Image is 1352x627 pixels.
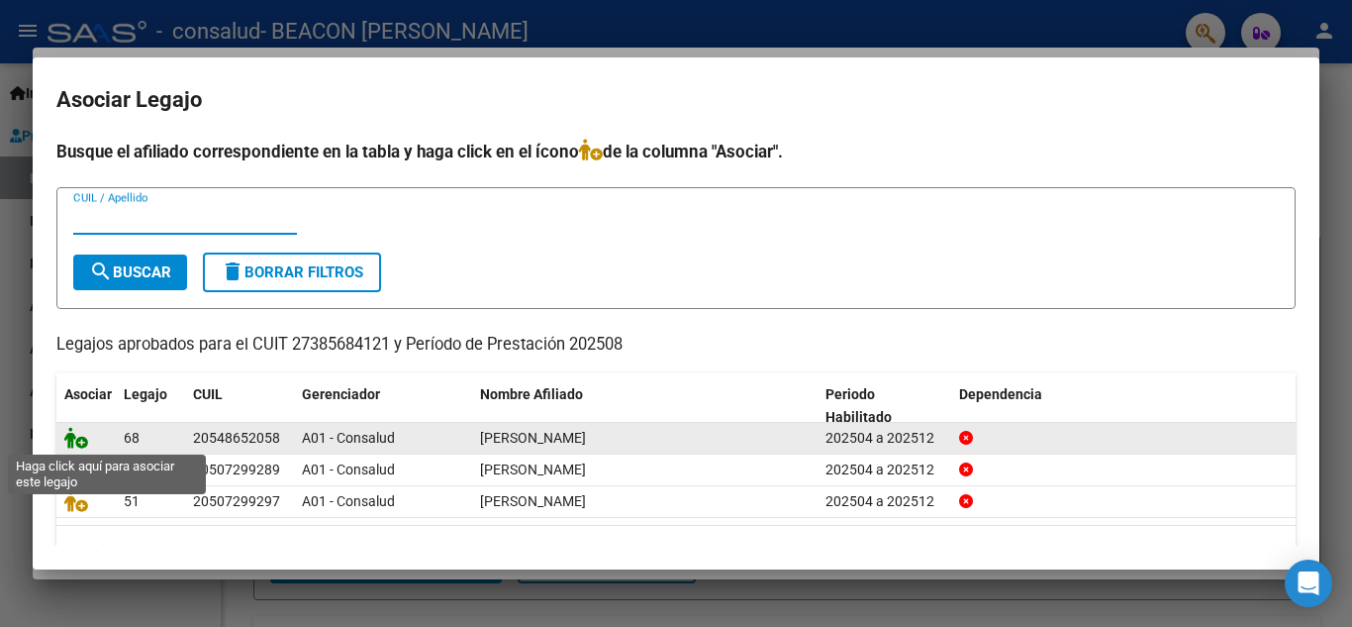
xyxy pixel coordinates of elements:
[89,260,113,283] mat-icon: search
[302,430,395,446] span: A01 - Consalud
[56,81,1296,119] h2: Asociar Legajo
[124,430,140,446] span: 68
[124,493,140,509] span: 51
[302,493,395,509] span: A01 - Consalud
[480,462,586,477] span: AVILA BAUTISTA DANIEL
[472,373,818,439] datatable-header-cell: Nombre Afiliado
[56,526,1296,575] div: 3 registros
[89,263,171,281] span: Buscar
[825,459,943,481] div: 202504 a 202512
[193,427,280,450] div: 20548652058
[480,430,586,446] span: VALENZUELA MIQUEAS
[56,373,116,439] datatable-header-cell: Asociar
[203,253,381,292] button: Borrar Filtros
[193,386,223,402] span: CUIL
[56,139,1296,164] h4: Busque el afiliado correspondiente en la tabla y haga click en el ícono de la columna "Asociar".
[185,373,294,439] datatable-header-cell: CUIL
[64,386,112,402] span: Asociar
[480,493,586,509] span: AVILA MAXIMO DANIEL
[124,462,140,477] span: 52
[1285,560,1332,607] div: Open Intercom Messenger
[221,260,244,283] mat-icon: delete
[193,459,280,481] div: 20507299289
[480,386,583,402] span: Nombre Afiliado
[302,462,395,477] span: A01 - Consalud
[294,373,472,439] datatable-header-cell: Gerenciador
[825,386,892,425] span: Periodo Habilitado
[56,333,1296,358] p: Legajos aprobados para el CUIT 27385684121 y Período de Prestación 202508
[825,427,943,450] div: 202504 a 202512
[124,386,167,402] span: Legajo
[302,386,380,402] span: Gerenciador
[951,373,1297,439] datatable-header-cell: Dependencia
[116,373,185,439] datatable-header-cell: Legajo
[221,263,363,281] span: Borrar Filtros
[193,490,280,513] div: 20507299297
[73,255,187,290] button: Buscar
[818,373,951,439] datatable-header-cell: Periodo Habilitado
[825,490,943,513] div: 202504 a 202512
[959,386,1042,402] span: Dependencia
